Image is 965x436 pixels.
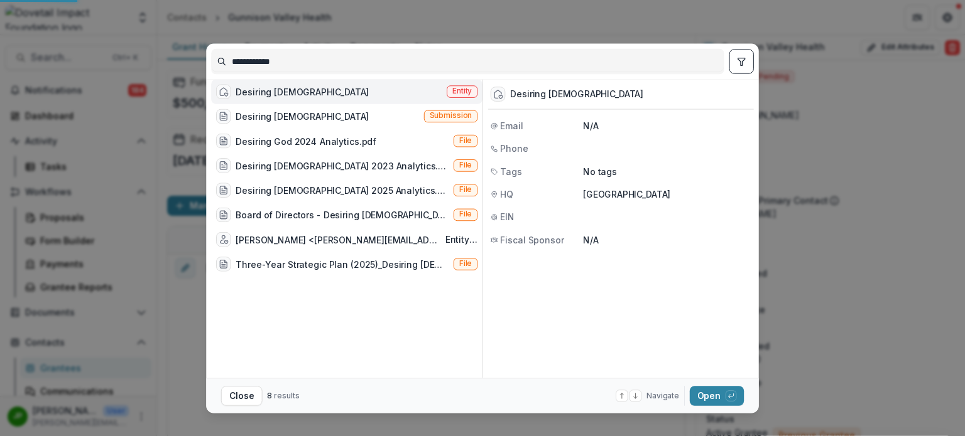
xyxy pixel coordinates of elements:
span: File [459,136,472,145]
p: No tags [583,165,617,178]
div: Three-Year Strategic Plan (2025)_Desiring [DEMOGRAPHIC_DATA]pdf [236,258,449,271]
span: Email [500,119,523,132]
span: File [459,161,472,169]
span: Phone [500,142,528,156]
span: EIN [500,211,515,224]
span: Entity user [445,234,477,244]
div: Board of Directors - Desiring [DEMOGRAPHIC_DATA]pdf [236,208,449,221]
span: File [459,186,472,194]
span: Tags [500,165,521,178]
div: Desiring [DEMOGRAPHIC_DATA] 2023 Analytics.pdf [236,159,449,173]
div: Desiring [DEMOGRAPHIC_DATA] [510,89,643,99]
p: N/A [583,233,751,247]
span: Navigate [646,390,679,401]
div: [PERSON_NAME] <[PERSON_NAME][EMAIL_ADDRESS][DOMAIN_NAME]> [236,233,440,246]
span: File [459,210,472,219]
span: Entity [452,87,472,96]
div: Desiring God 2024 Analytics.pdf [236,134,376,147]
button: Close [221,386,263,405]
span: File [459,259,472,268]
button: toggle filters [729,49,754,73]
button: Open [690,386,744,405]
div: Desiring [DEMOGRAPHIC_DATA] [236,110,369,123]
div: Desiring [DEMOGRAPHIC_DATA] 2025 Analytics.pdf [236,184,449,197]
p: [GEOGRAPHIC_DATA] [583,188,751,201]
span: Fiscal Sponsor [500,233,564,247]
span: Submission [430,112,472,120]
p: N/A [583,119,751,132]
span: HQ [500,188,513,201]
span: 8 [267,391,272,400]
span: results [274,391,299,400]
div: Desiring [DEMOGRAPHIC_DATA] [236,85,369,98]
